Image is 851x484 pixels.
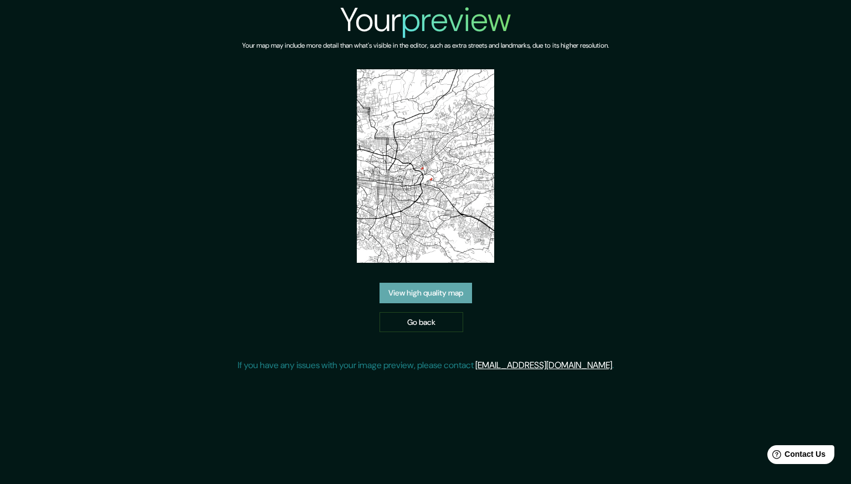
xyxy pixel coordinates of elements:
[357,69,494,263] img: created-map-preview
[380,283,472,303] a: View high quality map
[238,359,614,372] p: If you have any issues with your image preview, please contact .
[380,312,463,333] a: Go back
[752,441,839,472] iframe: Help widget launcher
[475,359,612,371] a: [EMAIL_ADDRESS][DOMAIN_NAME]
[242,40,609,52] h6: Your map may include more detail than what's visible in the editor, such as extra streets and lan...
